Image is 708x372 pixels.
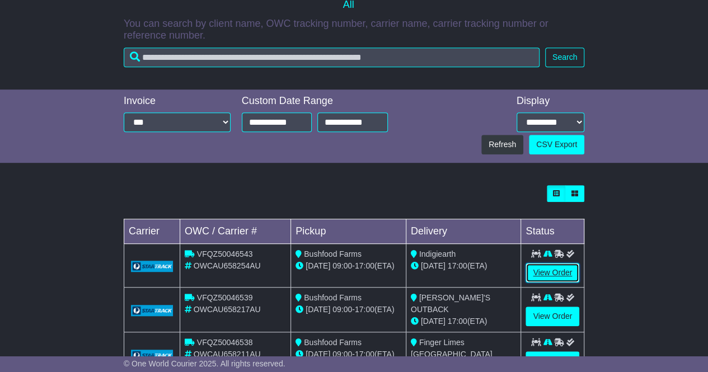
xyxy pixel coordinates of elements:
[304,338,362,347] span: Bushfood Farms
[131,261,173,272] img: GetCarrierServiceLogo
[355,350,374,359] span: 17:00
[545,48,584,67] button: Search
[406,219,521,244] td: Delivery
[131,305,173,316] img: GetCarrierServiceLogo
[332,261,352,270] span: 09:00
[124,359,285,368] span: © One World Courier 2025. All rights reserved.
[296,349,401,360] div: - (ETA)
[194,350,261,359] span: OWCAU658211AU
[411,338,493,359] span: Finger Limes [GEOGRAPHIC_DATA]
[448,261,467,270] span: 17:00
[124,18,584,42] p: You can search by client name, OWC tracking number, carrier name, carrier tracking number or refe...
[180,219,290,244] td: OWC / Carrier #
[242,95,388,107] div: Custom Date Range
[411,316,517,327] div: (ETA)
[419,249,456,258] span: Indigiearth
[355,305,374,314] span: 17:00
[306,305,330,314] span: [DATE]
[481,135,523,154] button: Refresh
[194,305,261,314] span: OWCAU658217AU
[306,261,330,270] span: [DATE]
[296,260,401,272] div: - (ETA)
[526,307,579,326] a: View Order
[529,135,584,154] a: CSV Export
[332,305,352,314] span: 09:00
[306,350,330,359] span: [DATE]
[194,261,261,270] span: OWCAU658254AU
[197,249,253,258] span: VFQZ50046543
[526,263,579,282] a: View Order
[517,95,584,107] div: Display
[411,293,490,314] span: [PERSON_NAME]'S OUTBACK
[332,350,352,359] span: 09:00
[448,317,467,326] span: 17:00
[355,261,374,270] span: 17:00
[197,338,253,347] span: VFQZ50046538
[197,293,253,302] span: VFQZ50046539
[411,260,517,272] div: (ETA)
[521,219,584,244] td: Status
[421,261,446,270] span: [DATE]
[131,350,173,361] img: GetCarrierServiceLogo
[421,317,446,326] span: [DATE]
[124,95,231,107] div: Invoice
[291,219,406,244] td: Pickup
[304,293,362,302] span: Bushfood Farms
[124,219,180,244] td: Carrier
[304,249,362,258] span: Bushfood Farms
[296,304,401,316] div: - (ETA)
[526,351,579,371] a: View Order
